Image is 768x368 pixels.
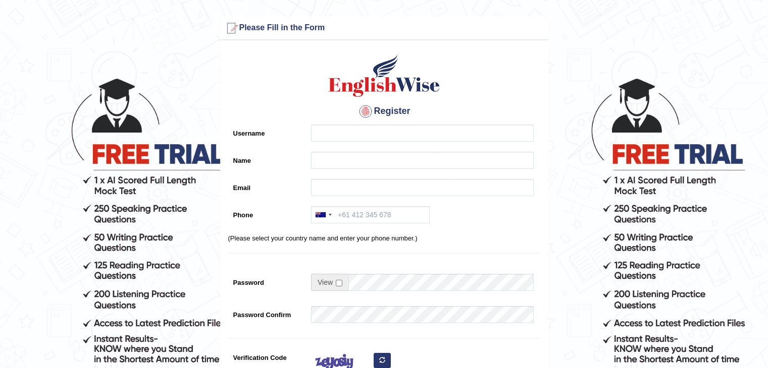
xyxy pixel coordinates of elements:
[228,152,306,165] label: Name
[312,207,335,223] div: Australia: +61
[228,349,306,362] label: Verification Code
[228,103,540,119] h4: Register
[327,53,442,98] img: Logo of English Wise create a new account for intelligent practice with AI
[228,233,540,243] p: (Please select your country name and enter your phone number.)
[311,206,430,223] input: +61 412 345 678
[223,20,545,36] h3: Please Fill in the Form
[228,125,306,138] label: Username
[336,280,342,286] input: Show/Hide Password
[228,206,306,220] label: Phone
[228,274,306,287] label: Password
[228,306,306,320] label: Password Confirm
[228,179,306,193] label: Email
